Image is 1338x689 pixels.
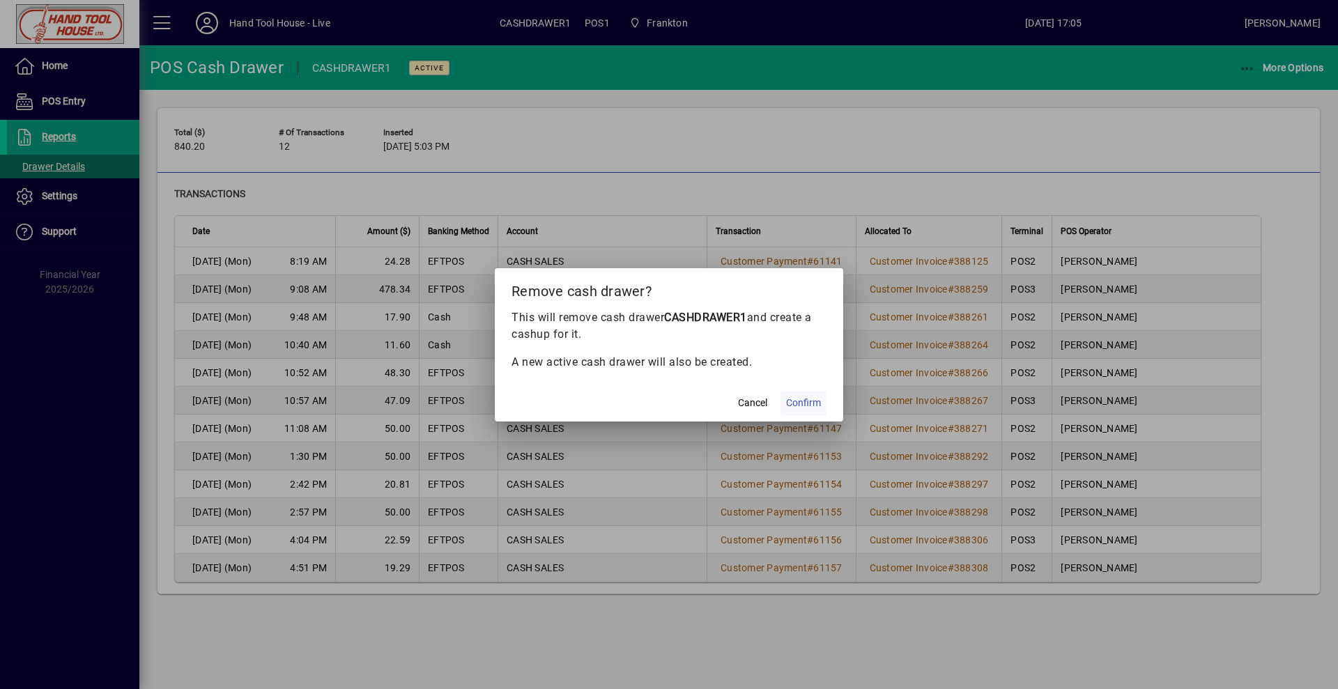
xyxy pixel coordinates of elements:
p: This will remove cash drawer and create a cashup for it. [512,309,826,343]
h2: Remove cash drawer? [495,268,843,309]
span: Confirm [786,396,821,410]
b: CASHDRAWER1 [664,311,747,324]
p: A new active cash drawer will also be created. [512,354,826,371]
button: Cancel [730,391,775,416]
span: Cancel [738,396,767,410]
button: Confirm [780,391,826,416]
